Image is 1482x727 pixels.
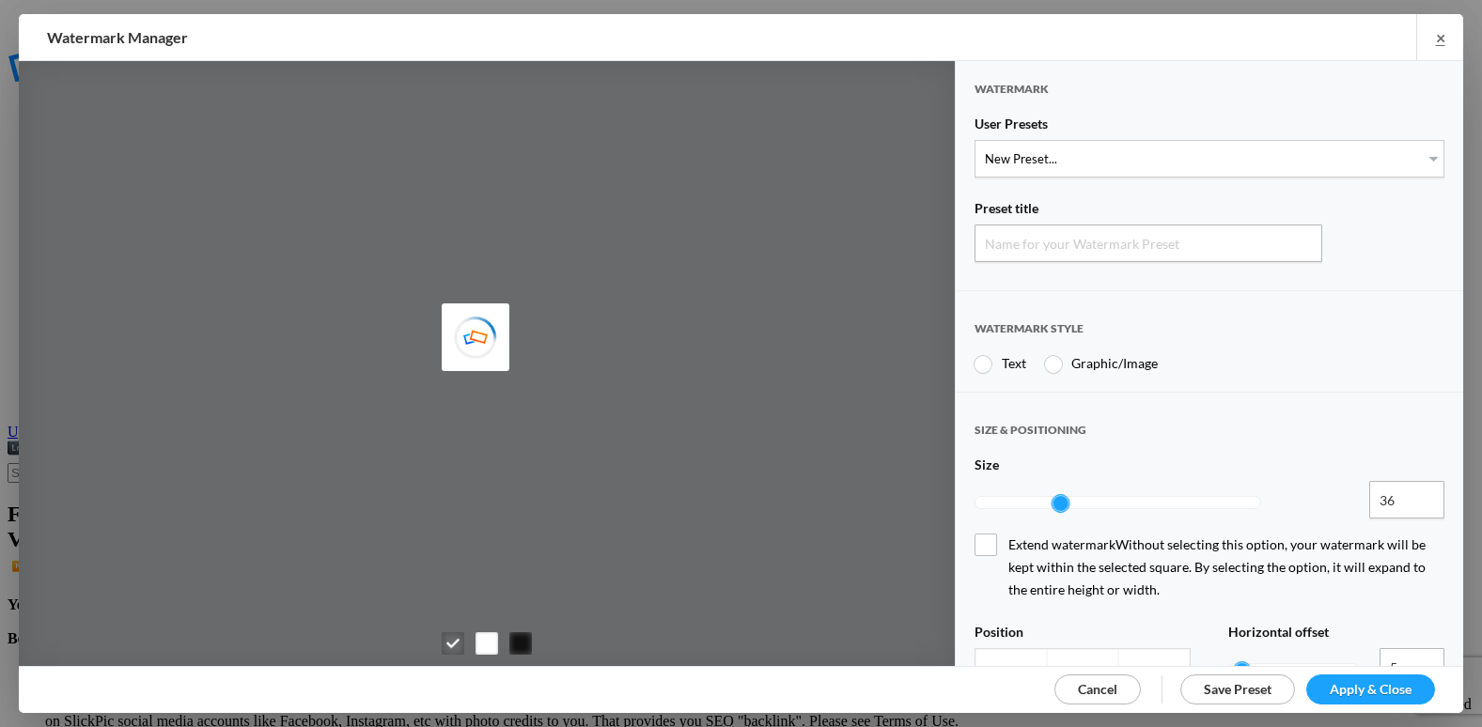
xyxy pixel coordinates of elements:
[975,321,1084,352] span: Watermark style
[975,116,1048,140] span: User Presets
[1330,681,1412,697] span: Apply & Close
[1008,536,1426,597] span: Without selecting this option, your watermark will be kept within the selected square. By selecti...
[1204,681,1271,697] span: Save Preset
[975,534,1444,601] span: Extend watermark
[1228,624,1329,648] span: Horizontal offset
[47,14,944,61] h2: Watermark Manager
[975,456,999,481] span: Size
[1071,355,1158,371] span: Graphic/Image
[975,200,1038,224] span: Preset title
[975,224,1322,262] input: Name for your Watermark Preset
[1078,681,1117,697] span: Cancel
[975,82,1049,113] span: Watermark
[1002,355,1026,371] span: Text
[1416,14,1463,60] a: ×
[1180,674,1295,704] a: Save Preset
[1306,674,1435,704] a: Apply & Close
[1054,674,1141,704] a: Cancel
[975,423,1086,454] span: SIZE & POSITIONING
[975,624,1023,648] span: Position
